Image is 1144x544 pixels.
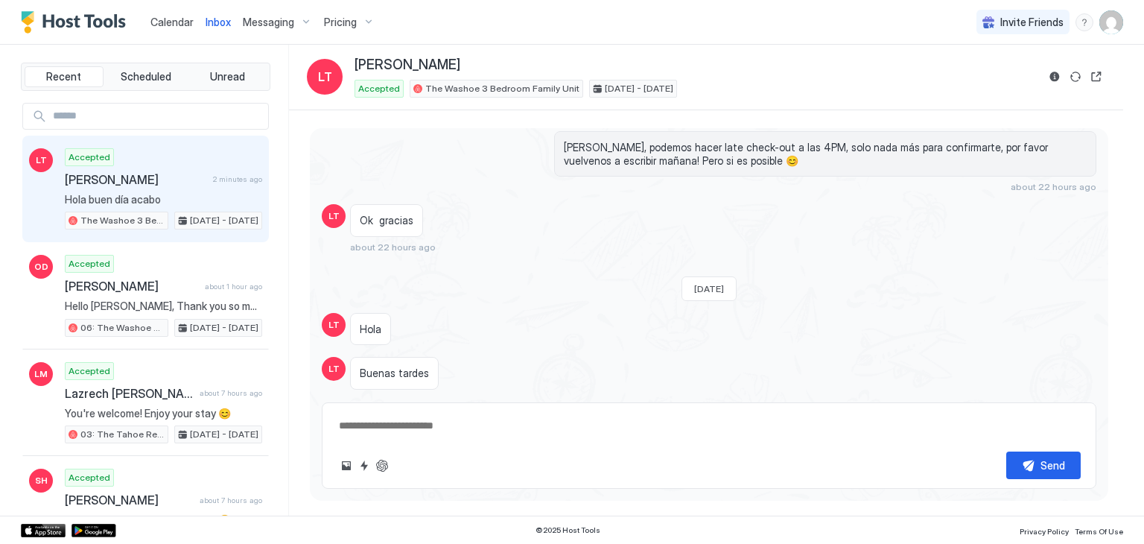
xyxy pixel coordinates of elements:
span: about 7 hours ago [200,496,262,505]
span: [DATE] - [DATE] [190,428,258,441]
span: Hola buen día acabo [65,193,262,206]
span: Unread [210,70,245,83]
a: Inbox [206,14,231,30]
span: Lazrech [PERSON_NAME] [65,386,194,401]
span: [PERSON_NAME] [355,57,460,74]
span: [PERSON_NAME], podemos hacer late check-out a las 4PM, solo nada más para confirmarte, por favor ... [564,141,1087,167]
span: Accepted [358,82,400,95]
span: LT [328,209,340,223]
span: [PERSON_NAME] [65,279,199,294]
span: Accepted [69,471,110,484]
span: [DATE] - [DATE] [605,82,673,95]
a: Privacy Policy [1020,522,1069,538]
span: Buenas tardes [360,367,429,380]
span: Scheduled [121,70,171,83]
span: LT [328,362,340,376]
span: Terms Of Use [1075,527,1123,536]
input: Input Field [47,104,268,129]
div: User profile [1099,10,1123,34]
button: Upload image [337,457,355,475]
span: Pricing [324,16,357,29]
span: © 2025 Host Tools [536,525,600,535]
div: Send [1040,458,1065,473]
span: LT [318,68,332,86]
span: Accepted [69,151,110,164]
span: SH [35,474,48,487]
a: Host Tools Logo [21,11,133,34]
button: Scheduled [107,66,185,87]
span: The Washoe 3 Bedroom Family Unit [425,82,579,95]
button: Unread [188,66,267,87]
button: Recent [25,66,104,87]
a: Google Play Store [71,524,116,537]
span: [DATE] - [DATE] [190,321,258,335]
span: about 22 hours ago [350,241,436,253]
span: Invite Friends [1000,16,1064,29]
button: Reservation information [1046,68,1064,86]
span: Accepted [69,257,110,271]
span: LM [34,367,48,381]
span: Recent [46,70,81,83]
span: Hello [PERSON_NAME], Thank you so much for your booking! We'll send the check-in instructions [DA... [65,300,262,313]
span: Inbox [206,16,231,28]
span: OD [34,260,48,273]
div: menu [1075,13,1093,31]
span: Hola [360,323,381,336]
span: The Washoe 3 Bedroom Family Unit [80,214,165,227]
span: Privacy Policy [1020,527,1069,536]
span: [PERSON_NAME] [65,493,194,507]
span: You're welcome! Enjoy your stay 😊 [65,513,262,527]
a: Terms Of Use [1075,522,1123,538]
button: ChatGPT Auto Reply [373,457,391,475]
span: about 7 hours ago [200,388,262,398]
span: You're welcome! Enjoy your stay 😊 [65,407,262,420]
span: Accepted [69,364,110,378]
span: LT [328,318,340,332]
span: [DATE] [694,283,724,294]
span: about 1 hour ago [205,282,262,291]
a: Calendar [150,14,194,30]
span: Calendar [150,16,194,28]
a: App Store [21,524,66,537]
span: 2 minutes ago [213,174,262,184]
span: Messaging [243,16,294,29]
div: tab-group [21,63,270,91]
span: about 22 hours ago [1011,181,1096,192]
button: Send [1006,452,1081,479]
button: Open reservation [1087,68,1105,86]
span: 03: The Tahoe Retro Double Bed Studio [80,428,165,441]
button: Quick reply [355,457,373,475]
span: LT [36,154,47,167]
span: Ok gracias [360,214,413,227]
span: [PERSON_NAME] [65,172,207,187]
button: Sync reservation [1067,68,1084,86]
span: [DATE] - [DATE] [190,214,258,227]
span: 06: The Washoe Sierra Studio [80,321,165,335]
